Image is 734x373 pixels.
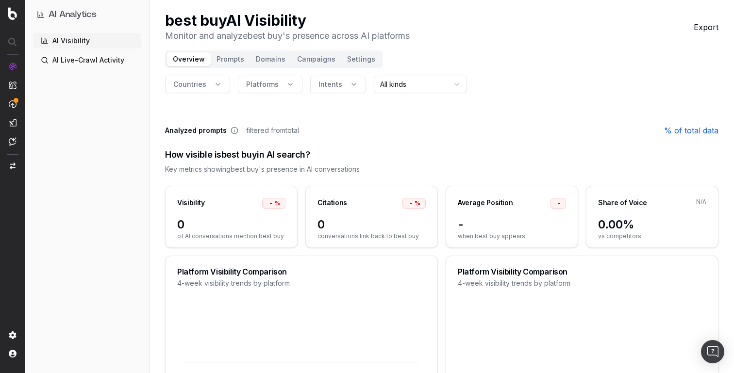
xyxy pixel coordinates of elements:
[165,126,227,135] span: Analyzed prompts
[33,52,141,68] a: AI Live-Crawl Activity
[246,80,279,89] span: Platforms
[9,350,17,357] img: My account
[9,63,17,70] img: Analytics
[694,21,718,33] button: Export
[598,232,706,240] span: vs competitors
[177,232,285,240] span: of AI conversations mention best buy
[458,217,566,232] span: -
[165,164,718,174] div: Key metrics showing best buy 's presence in AI conversations
[173,80,206,89] span: Countries
[211,52,250,66] button: Prompts
[9,81,17,89] img: Intelligence
[250,52,291,66] button: Domains
[165,12,410,29] h1: best buy AI Visibility
[8,7,17,20] img: Botify logo
[177,217,285,232] span: 0
[458,232,566,240] span: when best buy appears
[664,125,718,136] a: % of total data
[458,278,706,288] div: 4-week visibility trends by platform
[177,268,426,276] div: Platform Visibility Comparison
[696,198,706,206] span: N/A
[341,52,381,66] button: Settings
[9,137,17,146] img: Assist
[458,198,513,208] div: Average Position
[9,119,17,127] img: Studio
[274,199,280,207] span: %
[177,278,426,288] div: 4-week visibility trends by platform
[37,8,137,21] button: AI Analytics
[33,33,141,49] a: AI Visibility
[317,232,426,240] span: conversations link back to best buy
[318,80,342,89] span: Intents
[165,148,718,162] div: How visible is best buy in AI search?
[9,100,17,108] img: Activation
[415,199,420,207] span: %
[458,268,706,276] div: Platform Visibility Comparison
[317,217,426,232] span: 0
[598,198,647,208] div: Share of Voice
[165,29,410,43] p: Monitor and analyze best buy 's presence across AI platforms
[10,162,16,169] img: Switch project
[177,198,205,208] div: Visibility
[49,8,97,21] h1: AI Analytics
[550,198,566,209] div: -
[701,340,724,363] div: Open Intercom Messenger
[167,52,211,66] button: Overview
[317,198,347,208] div: Citations
[402,198,426,209] div: -
[246,126,299,135] span: filtered from total
[291,52,341,66] button: Campaigns
[262,198,285,209] div: -
[9,331,17,339] img: Setting
[598,217,706,232] span: 0.00%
